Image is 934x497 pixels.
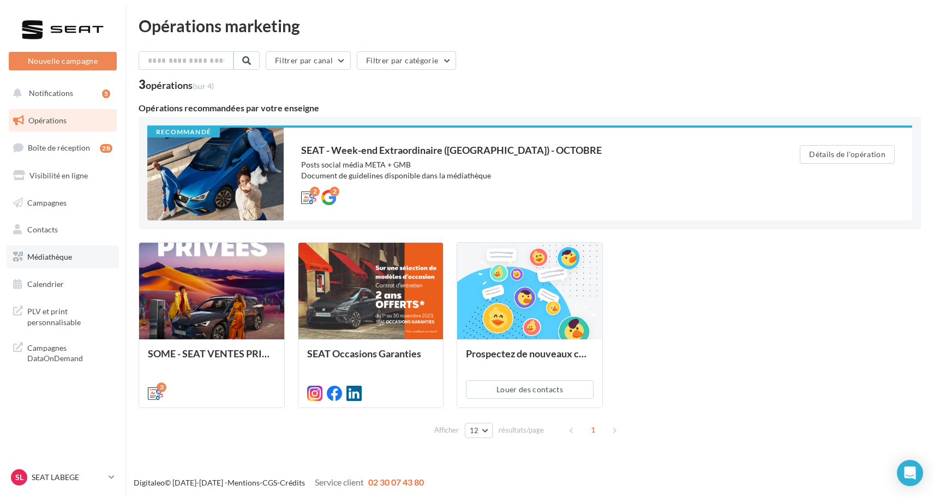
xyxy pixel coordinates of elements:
div: SEAT Occasions Garanties [307,348,435,370]
span: 02 30 07 43 80 [368,477,424,487]
span: 1 [584,421,602,439]
div: opérations [146,80,214,90]
a: Calendrier [7,273,119,296]
a: Boîte de réception28 [7,136,119,159]
a: Crédits [280,478,305,487]
a: Campagnes [7,191,119,214]
div: Opérations recommandées par votre enseigne [139,104,921,112]
div: Open Intercom Messenger [897,460,923,486]
button: Détails de l'opération [800,145,895,164]
div: Opérations marketing [139,17,921,34]
a: Visibilité en ligne [7,164,119,187]
span: Notifications [29,88,73,98]
span: © [DATE]-[DATE] - - - [134,478,424,487]
button: Filtrer par catégorie [357,51,456,70]
span: 12 [470,426,479,435]
div: 28 [100,144,112,153]
button: Louer des contacts [466,380,594,399]
a: Contacts [7,218,119,241]
span: Campagnes [27,197,67,207]
div: 2 [330,187,339,196]
a: Digitaleo [134,478,165,487]
span: Calendrier [27,279,64,289]
span: Visibilité en ligne [29,171,88,180]
span: (sur 4) [193,81,214,91]
a: PLV et print personnalisable [7,300,119,332]
span: SL [15,472,23,483]
div: 5 [102,89,110,98]
a: SL SEAT LABEGE [9,467,117,488]
button: Notifications 5 [7,82,115,105]
a: Opérations [7,109,119,132]
button: 12 [465,423,493,438]
div: Posts social média META + GMB Document de guidelines disponible dans la médiathèque [301,159,756,181]
span: Boîte de réception [28,143,90,152]
a: Mentions [227,478,260,487]
div: 2 [310,187,320,196]
span: résultats/page [499,425,544,435]
a: Médiathèque [7,245,119,268]
span: Médiathèque [27,252,72,261]
span: Contacts [27,225,58,234]
div: 3 [139,79,214,91]
p: SEAT LABEGE [32,472,104,483]
span: Opérations [28,116,67,125]
div: SOME - SEAT VENTES PRIVEES [148,348,276,370]
a: CGS [262,478,277,487]
button: Filtrer par canal [266,51,351,70]
div: Recommandé [147,128,220,137]
span: Afficher [434,425,459,435]
button: Nouvelle campagne [9,52,117,70]
a: Campagnes DataOnDemand [7,336,119,368]
div: Prospectez de nouveaux contacts [466,348,594,370]
div: 3 [157,382,166,392]
span: Service client [315,477,364,487]
span: Campagnes DataOnDemand [27,340,112,364]
span: PLV et print personnalisable [27,304,112,327]
div: SEAT - Week-end Extraordinaire ([GEOGRAPHIC_DATA]) - OCTOBRE [301,145,756,155]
